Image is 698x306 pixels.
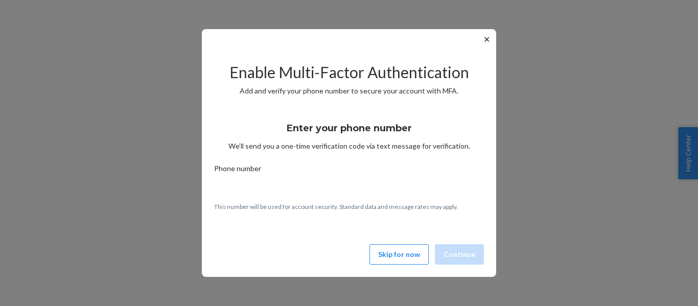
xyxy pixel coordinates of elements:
div: We’ll send you a one-time verification code via text message for verification. [214,113,484,151]
h3: Enter your phone number [287,122,412,135]
button: Continue [435,244,484,265]
p: Add and verify your phone number to secure your account with MFA. [214,86,484,96]
button: ✕ [481,33,492,45]
button: Skip for now [369,244,429,265]
h2: Enable Multi-Factor Authentication [214,64,484,81]
p: This number will be used for account security. Standard data and message rates may apply. [214,202,484,211]
span: Phone number [214,163,261,178]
